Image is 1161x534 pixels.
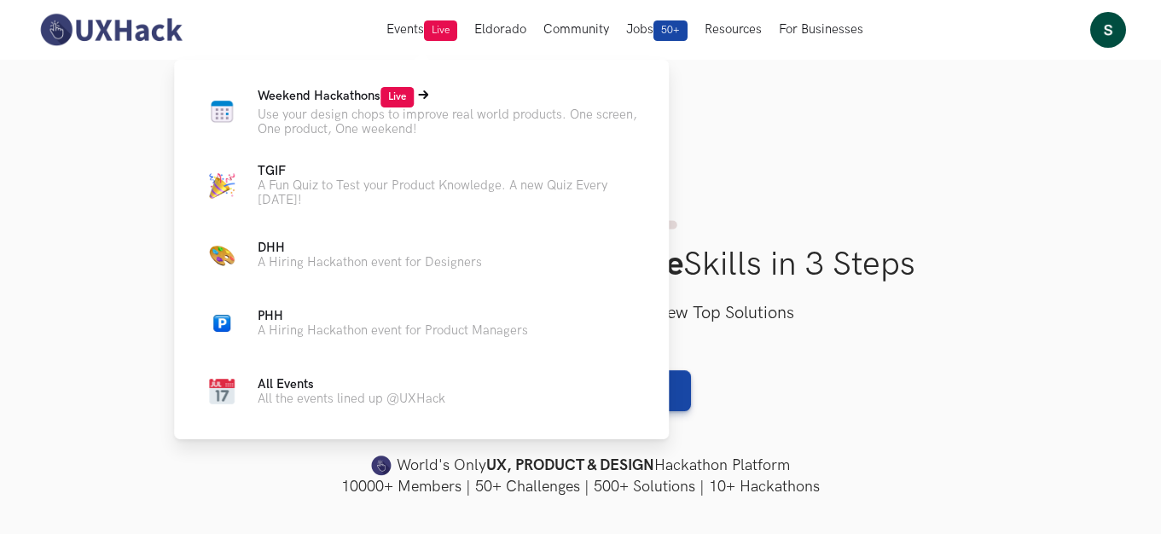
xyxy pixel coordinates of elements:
span: Live [424,20,457,41]
a: CalendarAll EventsAll the events lined up @UXHack [201,371,641,412]
h3: Select a Case Study, Test your skills & View Top Solutions [35,300,1127,328]
span: PHH [258,309,283,323]
img: uxhack-favicon-image.png [371,455,392,477]
span: All Events [258,377,314,392]
span: DHH [258,241,285,255]
a: Color PaletteDHHA Hiring Hackathon event for Designers [201,235,641,276]
p: Use your design chops to improve real world products. One screen, One product, One weekend! [258,107,641,136]
img: Calendar new [209,99,235,125]
img: Your profile pic [1090,12,1126,48]
p: All the events lined up @UXHack [258,392,445,406]
span: 50+ [653,20,688,41]
p: A Fun Quiz to Test your Product Knowledge. A new Quiz Every [DATE]! [258,178,641,207]
img: UXHack-logo.png [35,12,187,48]
img: Parking [213,315,230,332]
h1: Improve Your Skills in 3 Steps [35,245,1127,285]
img: Color Palette [209,242,235,268]
h4: World's Only Hackathon Platform [35,454,1127,478]
p: A Hiring Hackathon event for Product Managers [258,323,528,338]
a: ParkingPHHA Hiring Hackathon event for Product Managers [201,303,641,344]
img: Calendar [209,379,235,404]
a: Calendar newWeekend HackathonsLiveUse your design chops to improve real world products. One scree... [201,87,641,136]
a: Party capTGIFA Fun Quiz to Test your Product Knowledge. A new Quiz Every [DATE]! [201,164,641,207]
span: Live [380,87,414,107]
span: Weekend Hackathons [258,89,414,103]
h4: 10000+ Members | 50+ Challenges | 500+ Solutions | 10+ Hackathons [35,476,1127,497]
p: A Hiring Hackathon event for Designers [258,255,482,270]
span: TGIF [258,164,286,178]
strong: UX, PRODUCT & DESIGN [486,454,654,478]
img: Party cap [209,173,235,199]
